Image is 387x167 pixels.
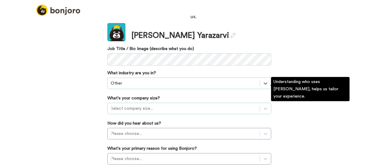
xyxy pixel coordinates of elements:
[107,95,160,101] label: What's your company size?
[107,120,161,126] label: How did you hear about us?
[107,70,156,76] label: What industry are you in?
[107,46,271,52] label: Job Title / Bio Image (describe what you do)
[132,30,236,41] div: [PERSON_NAME] Yarazarvi
[271,77,350,101] div: Understanding who uses [PERSON_NAME], helps us tailor your experience.
[107,145,197,152] label: What's your primary reason for using Bonjoro?
[36,5,80,16] img: logo_full.png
